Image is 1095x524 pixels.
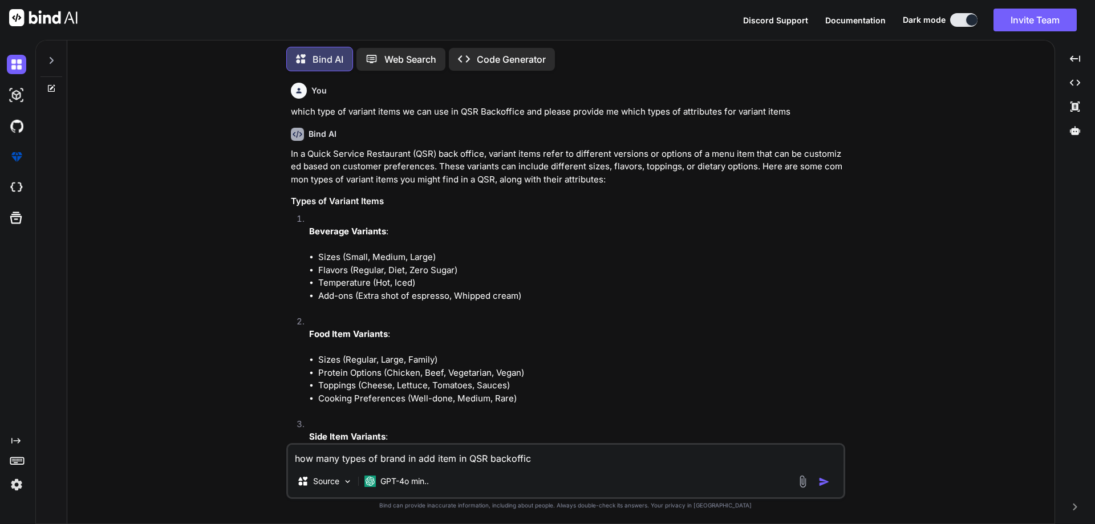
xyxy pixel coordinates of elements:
[313,52,343,66] p: Bind AI
[309,430,843,444] p: :
[309,328,388,339] strong: Food Item Variants
[825,14,886,26] button: Documentation
[318,264,843,277] li: Flavors (Regular, Diet, Zero Sugar)
[343,477,352,486] img: Pick Models
[7,147,26,166] img: premium
[291,105,843,119] p: which type of variant items we can use in QSR Backoffice and please provide me which types of att...
[291,195,843,208] h3: Types of Variant Items
[288,445,843,465] textarea: how many types of brand in add item in QSR backoffic
[318,392,843,405] li: Cooking Preferences (Well-done, Medium, Rare)
[993,9,1077,31] button: Invite Team
[796,475,809,488] img: attachment
[384,52,436,66] p: Web Search
[318,277,843,290] li: Temperature (Hot, Iced)
[7,475,26,494] img: settings
[318,367,843,380] li: Protein Options (Chicken, Beef, Vegetarian, Vegan)
[318,379,843,392] li: Toppings (Cheese, Lettuce, Tomatoes, Sauces)
[286,501,845,510] p: Bind can provide inaccurate information, including about people. Always double-check its answers....
[477,52,546,66] p: Code Generator
[903,14,946,26] span: Dark mode
[313,476,339,487] p: Source
[291,148,843,186] p: In a Quick Service Restaurant (QSR) back office, variant items refer to different versions or opt...
[818,476,830,488] img: icon
[7,178,26,197] img: cloudideIcon
[9,9,78,26] img: Bind AI
[7,55,26,74] img: darkChat
[364,476,376,487] img: GPT-4o mini
[318,354,843,367] li: Sizes (Regular, Large, Family)
[318,290,843,303] li: Add-ons (Extra shot of espresso, Whipped cream)
[7,116,26,136] img: githubDark
[309,128,336,140] h6: Bind AI
[7,86,26,105] img: darkAi-studio
[311,85,327,96] h6: You
[743,14,808,26] button: Discord Support
[309,225,843,238] p: :
[309,431,386,442] strong: Side Item Variants
[380,476,429,487] p: GPT-4o min..
[743,15,808,25] span: Discord Support
[318,251,843,264] li: Sizes (Small, Medium, Large)
[825,15,886,25] span: Documentation
[309,226,386,237] strong: Beverage Variants
[309,328,843,341] p: :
